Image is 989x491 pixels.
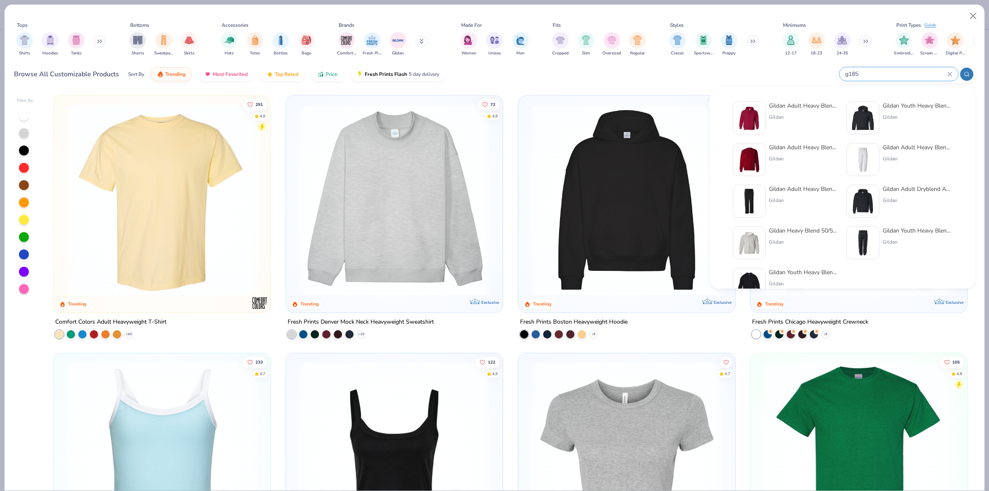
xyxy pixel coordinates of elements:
[850,188,876,214] img: 0d20bbd1-2ec3-4b1f-a0cf-0f49d3b5fcb7
[42,32,59,56] button: filter button
[894,50,913,56] span: Embroidery
[516,35,525,45] img: Men Image
[262,104,462,296] img: e55d29c3-c55d-459c-bfd9-9b1c499ab3c6
[527,104,727,296] img: 91acfc32-fd48-4d6b-bdad-a4c1a30ac3fc
[260,371,265,377] div: 4.7
[492,371,498,377] div: 4.9
[720,356,732,368] button: Like
[255,102,263,106] span: 291
[42,50,58,56] span: Hoodies
[769,101,838,110] div: Gildan Adult Heavy Blend 8 Oz. 50/50 Hooded Sweatshirt
[552,32,569,56] button: filter button
[924,22,936,29] div: Guide
[340,34,353,47] img: Comfort Colors Image
[850,105,876,131] img: d2b2286b-b497-4353-abda-ca1826771838
[708,99,732,110] button: Like
[808,32,825,56] div: filter for 18-23
[461,21,482,29] div: Made For
[769,268,838,277] div: Gildan Youth Heavy Blend 8 Oz. 50/50 Fleece Crew
[694,50,713,56] span: Sportswear
[68,32,84,56] div: filter for Tanks
[759,104,959,296] img: 1358499d-a160-429c-9f1e-ad7a3dc244c9
[71,50,82,56] span: Tanks
[72,35,81,45] img: Tanks Image
[272,32,289,56] button: filter button
[461,32,477,56] div: filter for Women
[274,50,288,56] span: Bottles
[486,32,503,56] div: filter for Unisex
[294,104,494,296] img: f5d85501-0dbb-4ee4-b115-c08fa3845d83
[736,230,762,256] img: 7d24326c-c9c5-4841-bae4-e530e905f602
[883,101,952,110] div: Gildan Youth Heavy Blend™ 8 oz., 50/50 Hooded Sweatshirt
[14,69,119,79] div: Browse All Customizable Products
[896,21,921,29] div: Print Types
[769,113,838,121] div: Gildan
[392,50,404,56] span: Gildan
[808,32,825,56] button: filter button
[181,32,197,56] div: filter for Skirts
[946,32,965,56] button: filter button
[724,35,734,45] img: Preppy Image
[699,35,708,45] img: Sportswear Image
[769,226,838,235] div: Gildan Heavy Blend 50/50 Full-Zip Hooded Sweatshirt
[837,50,848,56] span: 24-35
[966,8,981,24] button: Close
[19,50,30,56] span: Shirts
[769,185,838,193] div: Gildan Adult Heavy Blend™ Adult 50/50 Open-Bottom Sweatpant
[16,32,33,56] button: filter button
[55,317,166,327] div: Comfort Colors Adult Heavyweight T-Shirt
[694,32,713,56] div: filter for Sportswear
[883,113,952,121] div: Gildan
[126,332,132,337] span: + 60
[578,32,594,56] button: filter button
[154,32,173,56] button: filter button
[251,35,260,45] img: Totes Image
[670,21,684,29] div: Styles
[883,185,952,193] div: Gildan Adult Dryblend Adult 9 Oz. 50/50 Hood
[494,104,694,296] img: a90f7c54-8796-4cb2-9d6e-4e9644cfe0fe
[552,50,569,56] span: Cropped
[940,356,964,368] button: Like
[165,71,185,78] span: Trending
[488,360,495,364] span: 122
[811,50,822,56] span: 18-23
[392,34,404,47] img: Gildan Image
[302,35,311,45] img: Bags Image
[946,50,965,56] span: Digital Print
[204,71,211,78] img: most_fav.gif
[925,35,934,45] img: Screen Print Image
[276,35,285,45] img: Bottles Image
[578,32,594,56] div: filter for Slim
[629,32,646,56] button: filter button
[512,32,529,56] button: filter button
[390,32,406,56] button: filter button
[883,155,952,162] div: Gildan
[607,35,616,45] img: Oversized Image
[311,67,344,81] button: Price
[247,32,263,56] button: filter button
[129,32,146,56] button: filter button
[366,34,378,47] img: Fresh Prints Image
[920,50,939,56] span: Screen Print
[157,71,164,78] img: trending.gif
[225,35,234,45] img: Hats Image
[492,113,498,119] div: 4.8
[783,32,799,56] button: filter button
[250,50,260,56] span: Totes
[260,67,305,81] button: Top Rated
[356,71,363,78] img: flash.gif
[68,32,84,56] button: filter button
[62,104,262,296] img: 029b8af0-80e6-406f-9fdc-fdf898547912
[671,50,684,56] span: Classic
[133,35,143,45] img: Shorts Image
[213,71,248,78] span: Most Favorited
[713,300,731,305] span: Exclusive
[883,238,952,246] div: Gildan
[752,317,868,327] div: Fresh Prints Chicago Heavyweight Crewneck
[946,32,965,56] div: filter for Digital Print
[365,71,407,78] span: Fresh Prints Flash
[181,32,197,56] button: filter button
[17,98,33,104] div: Filter By
[337,50,356,56] span: Comfort Colors
[736,188,762,214] img: 33884748-6a48-47bc-946f-b3f24aac6320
